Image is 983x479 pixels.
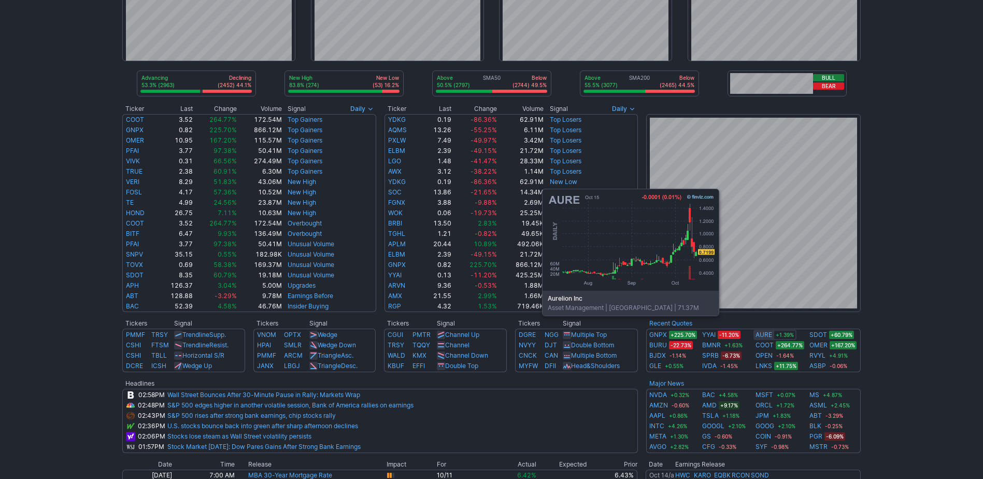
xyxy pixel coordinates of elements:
[649,379,684,387] b: Major News
[288,116,322,123] a: Top Gainers
[288,219,322,227] a: Overbought
[550,136,581,144] a: Top Losers
[649,330,667,340] a: GNPX
[421,135,451,146] td: 7.49
[158,156,194,166] td: 0.31
[421,177,451,187] td: 0.19
[497,249,544,260] td: 21.72M
[809,361,826,371] a: ASBP
[237,177,282,187] td: 43.06M
[341,351,353,359] span: Asc.
[702,361,717,371] a: IVDA
[126,116,144,123] a: COOT
[237,208,282,218] td: 10.63M
[373,81,399,89] p: (53) 16.2%
[126,302,139,310] a: BAC
[421,146,451,156] td: 2.39
[218,230,237,237] span: 9.93%
[126,341,141,349] a: CSHI
[421,208,451,218] td: 0.06
[122,104,158,114] th: Ticker
[649,340,667,350] a: BURU
[388,199,405,206] a: FGNX
[702,431,711,442] a: GS
[158,114,194,125] td: 3.52
[421,187,451,198] td: 13.86
[452,104,497,114] th: Change
[288,240,334,248] a: Unusual Volume
[497,187,544,198] td: 14.34M
[158,229,194,239] td: 6.47
[213,261,237,269] span: 58.38%
[649,319,692,327] b: Recent Quotes
[813,82,844,90] button: Bear
[158,239,194,249] td: 3.77
[714,471,731,479] a: EQBK
[388,188,402,196] a: SOC
[756,411,769,421] a: JPM
[158,187,194,198] td: 4.17
[288,188,316,196] a: New High
[257,331,276,339] a: VNOM
[471,178,497,186] span: -86.36%
[284,351,303,359] a: ARCM
[237,125,282,135] td: 866.12M
[702,330,716,340] a: YYAI
[547,193,715,287] img: chart.ashx
[182,331,226,339] a: TrendlineSupp.
[126,271,144,279] a: SDOT
[388,126,407,134] a: AQMS
[809,390,819,400] a: MS
[388,250,405,258] a: ELBM
[126,157,140,165] a: VIVK
[126,292,138,300] a: ABT
[158,208,194,218] td: 26.75
[288,126,322,134] a: Top Gainers
[756,350,773,361] a: OPEN
[158,270,194,280] td: 8.35
[126,351,141,359] a: CSHI
[158,249,194,260] td: 35.15
[213,157,237,165] span: 66.56%
[471,136,497,144] span: -49.97%
[388,292,402,300] a: AMX
[756,361,772,371] a: LNKS
[471,188,497,196] span: -21.65%
[350,104,365,114] span: Daily
[341,362,358,370] span: Desc.
[237,218,282,229] td: 172.54M
[571,351,617,359] a: Multiple Bottom
[167,443,361,450] a: Stock Market [DATE]: Dow Pares Gains After Strong Bank Earnings
[237,187,282,198] td: 10.52M
[612,104,627,114] span: Daily
[257,341,271,349] a: HPAI
[151,331,168,339] a: TRSY
[288,261,334,269] a: Unusual Volume
[519,362,538,370] a: MYFW
[571,362,620,370] a: Head&Shoulders
[288,250,334,258] a: Unusual Volume
[284,331,301,339] a: OPTX
[388,116,406,123] a: YDKG
[421,260,451,270] td: 0.82
[158,218,194,229] td: 3.52
[471,147,497,154] span: -49.15%
[809,411,822,421] a: ABT
[421,239,451,249] td: 20.44
[141,74,175,81] p: Advancing
[471,250,497,258] span: -49.15%
[388,209,403,217] a: WOK
[445,341,469,349] a: Channel
[756,400,773,411] a: ORCL
[388,240,406,248] a: APLM
[660,81,694,89] p: (2465) 44.5%
[126,147,139,154] a: PFAI
[237,135,282,146] td: 115.57M
[158,104,194,114] th: Last
[182,351,224,359] a: Horizontal S/R
[497,114,544,125] td: 62.91M
[288,230,322,237] a: Overbought
[237,146,282,156] td: 50.41M
[126,250,143,258] a: SNPV
[421,156,451,166] td: 1.48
